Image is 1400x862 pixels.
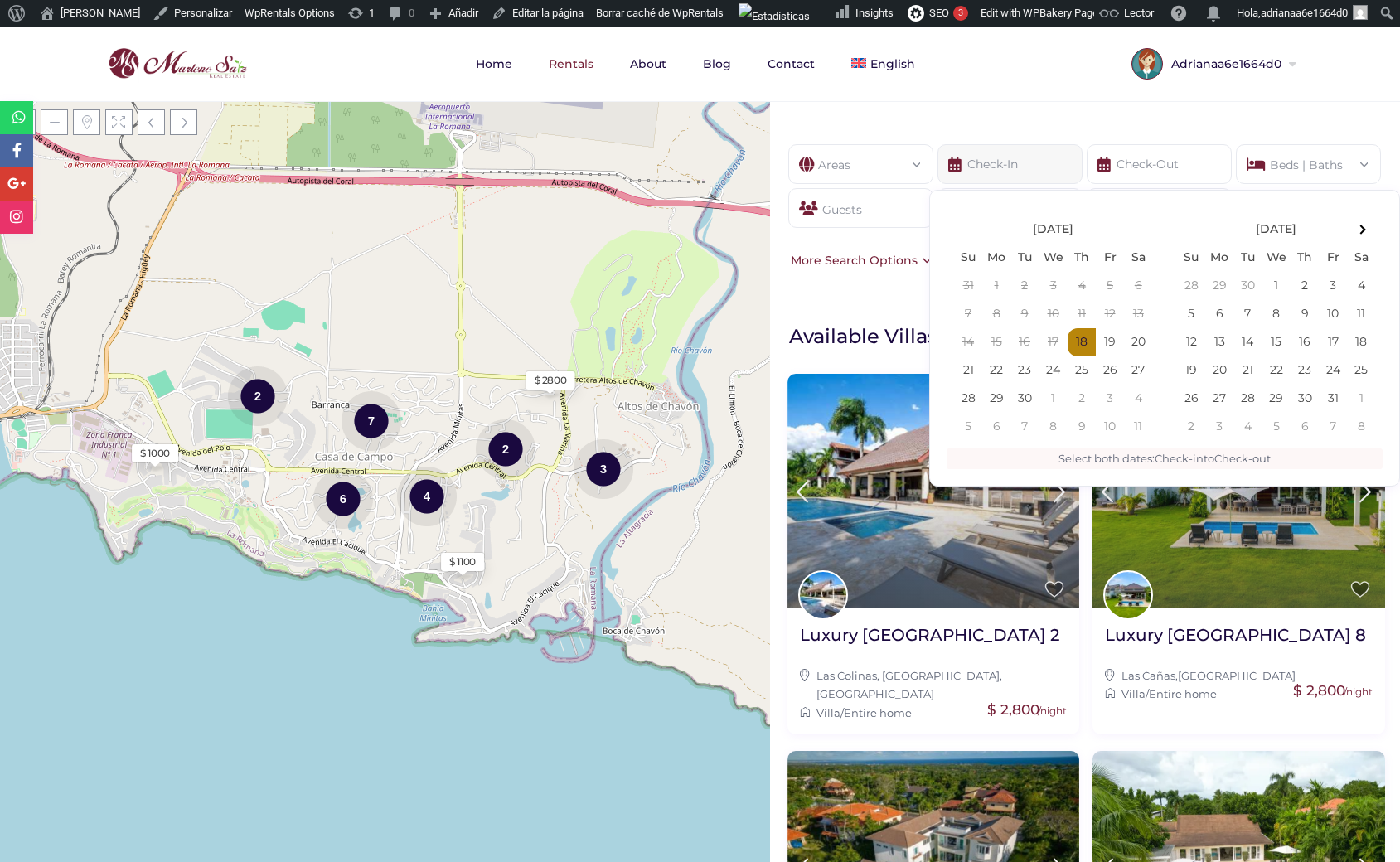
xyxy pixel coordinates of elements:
td: 7 [1319,413,1347,441]
span: Check-in [1155,452,1204,465]
td: 3 [1039,272,1068,300]
td: 31 [954,272,982,300]
img: logo [104,44,251,84]
td: 27 [1205,385,1233,413]
th: Mo [982,244,1010,272]
td: 17 [1039,328,1068,356]
span: Adrianaa6e1664d0 [1163,58,1286,70]
td: 29 [1205,272,1233,300]
td: 9 [1010,300,1039,328]
th: [DATE] [1205,215,1347,244]
td: 21 [1233,356,1262,385]
td: 2 [1010,272,1039,300]
td: 13 [1124,300,1152,328]
td: 6 [1291,413,1319,441]
td: 2 [1068,385,1096,413]
a: [GEOGRAPHIC_DATA] [816,687,934,700]
th: Sa [1124,244,1152,272]
td: 5 [1262,413,1291,441]
td: 6 [1205,300,1233,328]
h1: Available Villas [789,323,1392,349]
td: 31 [1319,385,1347,413]
h2: Luxury [GEOGRAPHIC_DATA] 2 [800,624,1059,646]
span: Insights [855,7,894,19]
td: 21 [954,356,982,385]
td: 8 [1039,413,1068,441]
td: 26 [1177,385,1205,413]
td: 26 [1096,356,1124,385]
a: [GEOGRAPHIC_DATA] [1178,669,1296,682]
td: 1 [1347,385,1375,413]
td: 11 [1068,300,1096,328]
div: Select both dates: to [947,448,1383,469]
td: 10 [1096,413,1124,441]
div: Loading Maps [260,254,509,341]
div: Areas [802,145,920,174]
td: 27 [1124,356,1152,385]
td: 28 [954,385,982,413]
td: 15 [982,328,1010,356]
th: Th [1291,244,1319,272]
div: Beds | Baths [1249,145,1368,174]
div: $ 1100 [449,554,476,569]
th: Fr [1096,244,1124,272]
td: 18 [1347,328,1375,356]
td: 2 [1177,413,1205,441]
td: 10 [1319,300,1347,328]
div: , [1105,666,1373,685]
td: 15 [1262,328,1291,356]
td: 16 [1291,328,1319,356]
img: Luxury Villa Cañas 8 [1092,374,1385,608]
th: Tu [1010,244,1039,272]
td: 24 [1319,356,1347,385]
a: Luxury [GEOGRAPHIC_DATA] 2 [800,624,1059,658]
td: 8 [1262,300,1291,328]
td: 3 [1319,272,1347,300]
td: 5 [1177,300,1205,328]
td: 20 [1124,328,1152,356]
a: Villa [1121,687,1146,700]
td: 8 [1347,413,1375,441]
td: 6 [982,413,1010,441]
div: 3 [953,6,968,21]
td: 7 [954,300,982,328]
a: Las Colinas, [GEOGRAPHIC_DATA] [816,669,1000,682]
div: More Search Options [787,251,932,269]
a: Rentals [532,27,610,101]
th: Fr [1319,244,1347,272]
th: Su [1177,244,1205,272]
td: 29 [982,385,1010,413]
div: $ 2800 [535,373,567,388]
a: English [835,27,931,101]
img: Visitas de 48 horas. Haz clic para ver más estadísticas del sitio. [739,3,810,30]
td: 1 [982,272,1010,300]
td: 12 [1177,328,1205,356]
td: 4 [1068,272,1096,300]
td: 18 [1068,328,1096,356]
div: / [1105,685,1373,703]
th: Su [954,244,982,272]
td: 22 [1262,356,1291,385]
td: 20 [1205,356,1233,385]
td: 12 [1096,300,1124,328]
td: 22 [982,356,1010,385]
td: 17 [1319,328,1347,356]
td: 29 [1262,385,1291,413]
td: 7 [1233,300,1262,328]
td: 23 [1010,356,1039,385]
td: 4 [1124,385,1152,413]
a: Blog [686,27,748,101]
span: English [870,56,915,71]
h2: Luxury [GEOGRAPHIC_DATA] 8 [1105,624,1366,646]
td: 25 [1068,356,1096,385]
a: Luxury [GEOGRAPHIC_DATA] 8 [1105,624,1366,658]
td: 3 [1205,413,1233,441]
input: Check-Out [1087,144,1232,184]
td: 19 [1177,356,1205,385]
div: $ 1000 [140,446,170,461]
div: 3 [574,438,633,500]
a: Entire home [844,706,912,719]
td: 11 [1124,413,1152,441]
td: 30 [1010,385,1039,413]
td: 1 [1262,272,1291,300]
